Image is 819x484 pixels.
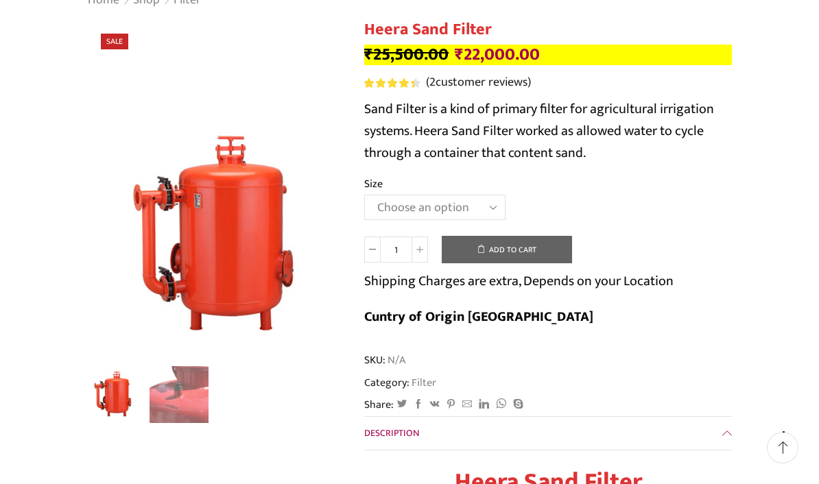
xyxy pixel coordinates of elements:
[364,20,732,40] h1: Heera Sand Filter
[364,78,414,88] span: Rated out of 5 based on customer ratings
[364,417,732,450] a: Description
[409,374,436,391] a: Filter
[364,78,420,88] div: Rated 4.50 out of 5
[364,270,674,292] p: Shipping Charges are extra, Depends on your Location
[364,397,394,413] span: Share:
[381,237,412,263] input: Product quantity
[429,72,436,93] span: 2
[364,352,732,368] span: SKU:
[364,78,423,88] span: 2
[84,366,143,423] li: 1 / 2
[364,176,383,192] label: Size
[364,40,449,69] bdi: 25,500.00
[364,98,732,164] p: Sand Filter is a kind of primary filter for agricultural irrigation systems. Heera Sand Filter wo...
[364,425,419,441] span: Description
[426,74,531,92] a: (2customer reviews)
[385,352,405,368] span: N/A
[87,103,344,359] div: 1 / 2
[455,40,464,69] span: ₹
[150,366,209,423] li: 2 / 2
[455,40,540,69] bdi: 22,000.00
[101,34,128,49] span: Sale
[364,375,436,391] span: Category:
[150,366,209,425] a: 1
[364,40,373,69] span: ₹
[84,364,143,423] img: Heera Sand Filter
[442,236,572,263] button: Add to cart
[364,305,593,328] b: Cuntry of Origin [GEOGRAPHIC_DATA]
